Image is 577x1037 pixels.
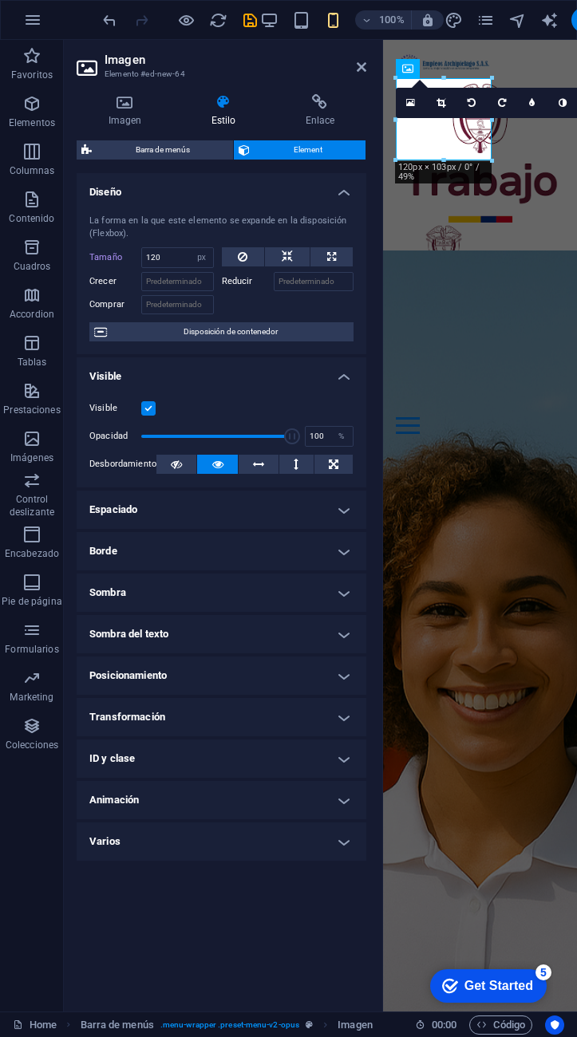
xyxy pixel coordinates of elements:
[443,1019,445,1031] span: :
[456,88,487,118] a: Girar 90° a la izquierda
[9,212,54,225] p: Contenido
[5,547,59,560] p: Encabezado
[338,1015,373,1035] span: Haz clic para seleccionar y doble clic para editar
[89,295,141,314] label: Comprar
[101,11,119,30] i: Deshacer: Cambiar ancho (Ctrl+Z)
[10,691,53,704] p: Marketing
[97,140,228,160] span: Barra de menús
[508,11,527,30] i: Navegador
[13,8,129,41] div: Get Started 5 items remaining, 0% complete
[13,1015,57,1035] a: Haz clic para cancelar la selección y doble clic para abrir páginas
[77,357,366,386] h4: Visible
[112,322,349,341] span: Disposición de contenedor
[77,739,366,778] h4: ID y clase
[18,356,47,369] p: Tablas
[476,1015,525,1035] span: Código
[208,10,227,30] button: reload
[180,94,274,128] h4: Estilo
[209,11,227,30] i: Volver a cargar página
[5,643,58,656] p: Formularios
[9,116,55,129] p: Elementos
[444,10,463,30] button: design
[330,427,353,446] div: %
[540,11,559,30] i: AI Writer
[10,308,54,321] p: Accordion
[77,140,233,160] button: Barra de menús
[141,272,214,291] input: Predeterminado
[241,11,259,30] i: Guardar (Ctrl+S)
[105,53,366,67] h2: Imagen
[77,698,366,736] h4: Transformación
[81,1015,154,1035] span: Haz clic para seleccionar y doble clic para editar
[118,3,134,19] div: 5
[77,657,366,695] h4: Posicionamiento
[240,10,259,30] button: save
[89,272,141,291] label: Crecer
[77,574,366,612] h4: Sombra
[10,451,53,464] p: Imágenes
[77,822,366,861] h4: Varios
[77,781,366,819] h4: Animación
[2,595,61,608] p: Pie de página
[89,215,354,241] div: La forma en la que este elemento se expande en la disposición (Flexbox).
[77,94,180,128] h4: Imagen
[234,140,366,160] button: Element
[476,11,495,30] i: Páginas (Ctrl+Alt+S)
[379,10,405,30] h6: 100%
[10,164,55,177] p: Columnas
[89,322,354,341] button: Disposición de contenedor
[396,88,426,118] a: Selecciona archivos del administrador de archivos, de la galería de fotos o carga archivo(s)
[89,253,141,262] label: Tamaño
[14,260,51,273] p: Cuadros
[222,272,274,291] label: Reducir
[77,173,366,202] h4: Diseño
[476,10,495,30] button: pages
[3,404,60,416] p: Prestaciones
[77,532,366,570] h4: Borde
[160,1015,299,1035] span: . menu-wrapper .preset-menu-v2-opus
[176,10,196,30] button: Haz clic para salir del modo de previsualización y seguir editando
[545,1015,564,1035] button: Usercentrics
[77,615,366,653] h4: Sombra del texto
[77,491,366,529] h4: Espaciado
[255,140,361,160] span: Element
[469,1015,532,1035] button: Código
[141,295,214,314] input: Predeterminado
[89,432,141,440] label: Opacidad
[47,18,116,32] div: Get Started
[6,739,58,751] p: Colecciones
[415,1015,457,1035] h6: Tiempo de la sesión
[89,399,141,418] label: Visible
[81,1015,373,1035] nav: breadcrumb
[105,67,334,81] h3: Elemento #ed-new-64
[432,1015,456,1035] span: 00 00
[508,10,527,30] button: navigator
[274,272,354,291] input: Predeterminado
[11,69,53,81] p: Favoritos
[517,88,547,118] a: Desenfoque
[306,1020,313,1029] i: Este elemento es un preajuste personalizable
[426,88,456,118] a: Modo de recorte
[421,13,435,27] i: Al redimensionar, ajustar el nivel de zoom automáticamente para ajustarse al dispositivo elegido.
[89,455,156,474] label: Desbordamiento
[445,11,463,30] i: Diseño (Ctrl+Alt+Y)
[539,10,559,30] button: text_generator
[487,88,517,118] a: Girar 90° a la derecha
[100,10,119,30] button: undo
[274,94,366,128] h4: Enlace
[355,10,412,30] button: 100%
